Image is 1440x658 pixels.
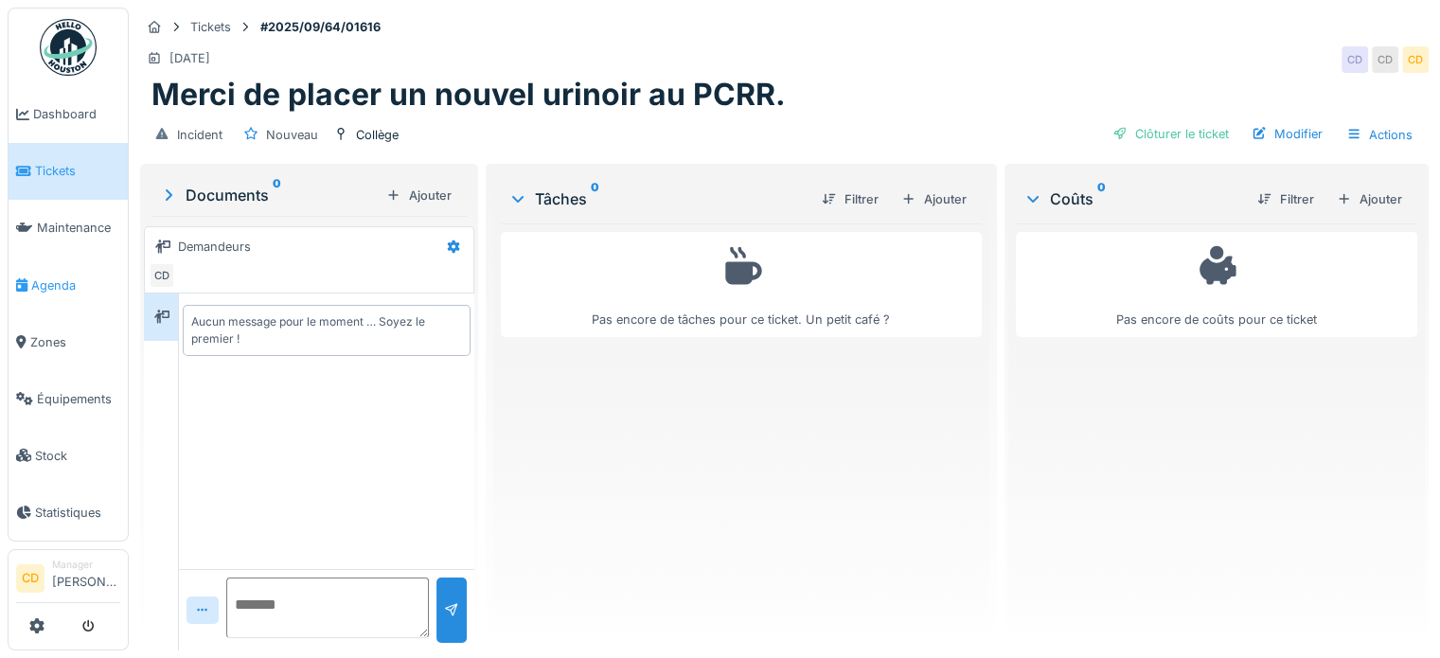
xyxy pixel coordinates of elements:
div: Ajouter [894,187,974,212]
a: Agenda [9,257,128,313]
span: Tickets [35,162,120,180]
a: Zones [9,313,128,370]
div: CD [1372,46,1398,73]
a: Équipements [9,370,128,427]
img: Badge_color-CXgf-gQk.svg [40,19,97,76]
span: Stock [35,447,120,465]
div: Documents [159,184,379,206]
div: Aucun message pour le moment … Soyez le premier ! [191,313,462,347]
a: CD Manager[PERSON_NAME] [16,558,120,603]
div: Nouveau [266,126,318,144]
a: Statistiques [9,484,128,541]
div: Demandeurs [178,238,251,256]
sup: 0 [591,187,599,210]
div: Pas encore de tâches pour ce ticket. Un petit café ? [513,240,969,329]
div: Ajouter [1329,187,1410,212]
div: Tâches [508,187,807,210]
a: Stock [9,427,128,484]
a: Maintenance [9,200,128,257]
sup: 0 [1097,187,1106,210]
span: Agenda [31,276,120,294]
div: Pas encore de coûts pour ce ticket [1028,240,1405,329]
div: CD [1342,46,1368,73]
div: CD [149,262,175,289]
span: Statistiques [35,504,120,522]
div: Ajouter [379,183,459,208]
div: [DATE] [169,49,210,67]
div: Filtrer [814,187,886,212]
div: CD [1402,46,1429,73]
span: Dashboard [33,105,120,123]
strong: #2025/09/64/01616 [253,18,388,36]
div: Clôturer le ticket [1105,121,1236,147]
div: Manager [52,558,120,572]
div: Incident [177,126,222,144]
li: CD [16,564,44,593]
span: Équipements [37,390,120,408]
span: Zones [30,333,120,351]
span: Maintenance [37,219,120,237]
a: Tickets [9,143,128,200]
div: Actions [1338,121,1421,149]
div: Tickets [190,18,231,36]
div: Coûts [1023,187,1242,210]
sup: 0 [273,184,281,206]
h1: Merci de placer un nouvel urinoir au PCRR. [151,77,786,113]
div: Modifier [1244,121,1330,147]
li: [PERSON_NAME] [52,558,120,598]
div: Filtrer [1250,187,1322,212]
a: Dashboard [9,86,128,143]
div: Collège [356,126,399,144]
